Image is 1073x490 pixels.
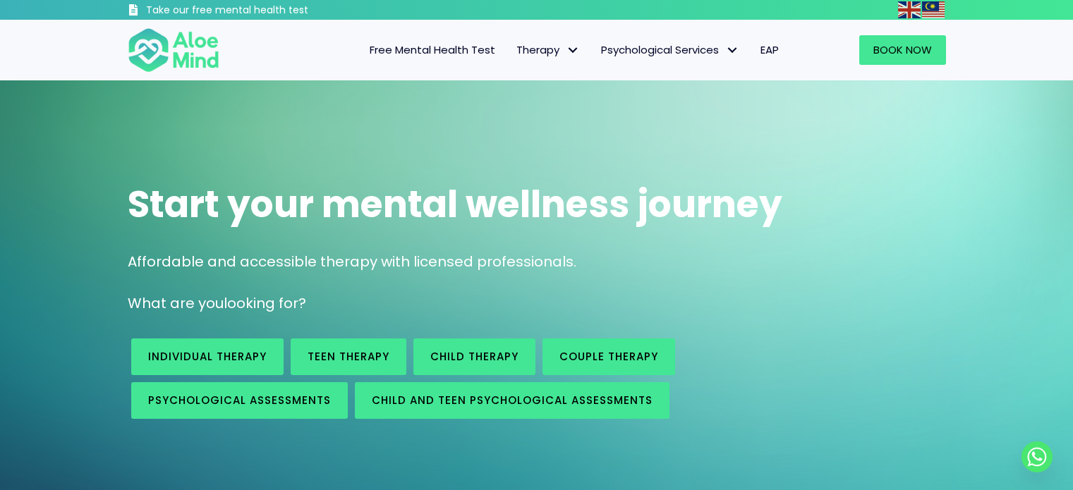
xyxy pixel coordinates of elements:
[516,42,580,57] span: Therapy
[128,27,219,73] img: Aloe mind Logo
[873,42,932,57] span: Book Now
[128,4,384,20] a: Take our free mental health test
[922,1,945,18] img: ms
[590,35,750,65] a: Psychological ServicesPsychological Services: submenu
[506,35,590,65] a: TherapyTherapy: submenu
[238,35,789,65] nav: Menu
[372,393,653,408] span: Child and Teen Psychological assessments
[922,1,946,18] a: Malay
[146,4,384,18] h3: Take our free mental health test
[413,338,535,375] a: Child Therapy
[128,178,782,230] span: Start your mental wellness journey
[859,35,946,65] a: Book Now
[898,1,922,18] a: English
[224,293,306,313] span: looking for?
[559,349,658,364] span: Couple therapy
[131,382,348,419] a: Psychological assessments
[131,338,284,375] a: Individual therapy
[148,393,331,408] span: Psychological assessments
[898,1,921,18] img: en
[359,35,506,65] a: Free Mental Health Test
[128,252,946,272] p: Affordable and accessible therapy with licensed professionals.
[542,338,675,375] a: Couple therapy
[430,349,519,364] span: Child Therapy
[355,382,669,419] a: Child and Teen Psychological assessments
[148,349,267,364] span: Individual therapy
[128,293,224,313] span: What are you
[563,40,583,61] span: Therapy: submenu
[370,42,495,57] span: Free Mental Health Test
[722,40,743,61] span: Psychological Services: submenu
[308,349,389,364] span: Teen Therapy
[601,42,739,57] span: Psychological Services
[760,42,779,57] span: EAP
[750,35,789,65] a: EAP
[291,338,406,375] a: Teen Therapy
[1022,441,1053,472] a: Whatsapp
